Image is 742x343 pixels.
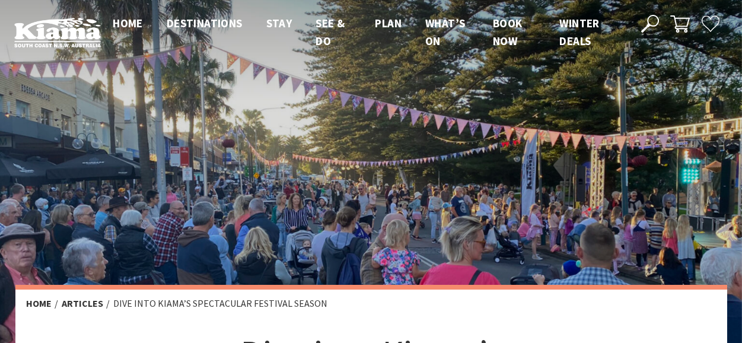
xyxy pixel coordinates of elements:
[493,16,523,48] span: Book now
[62,297,103,310] a: Articles
[101,14,628,50] nav: Main Menu
[425,16,465,48] span: What’s On
[316,16,345,48] span: See & Do
[26,297,52,310] a: Home
[375,16,402,30] span: Plan
[559,16,599,48] span: Winter Deals
[167,16,243,30] span: Destinations
[113,16,143,30] span: Home
[14,17,101,47] img: Kiama Logo
[266,16,292,30] span: Stay
[113,296,327,312] li: Dive into Kiama’s spectacular festival season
